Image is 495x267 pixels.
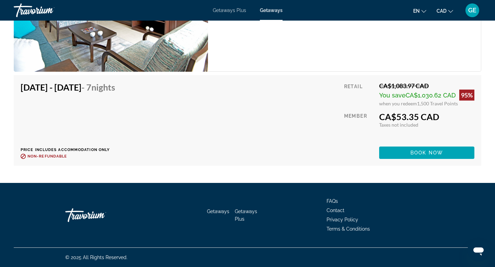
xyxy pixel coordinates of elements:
[260,8,283,13] a: Getaways
[467,240,489,262] iframe: Button to launch messaging window
[27,154,67,159] span: Non-refundable
[327,226,370,232] a: Terms & Conditions
[379,101,417,106] span: when you redeem
[417,101,458,106] span: 1,500 Travel Points
[379,122,418,128] span: Taxes not included
[327,217,358,222] a: Privacy Policy
[437,6,453,16] button: Change currency
[413,8,420,14] span: en
[406,92,456,99] span: CA$1,030.62 CAD
[459,90,474,101] div: 95%
[463,3,481,18] button: User Menu
[65,205,134,225] a: Travorium
[379,92,406,99] span: You save
[91,82,115,92] span: Nights
[413,6,426,16] button: Change language
[344,112,374,141] div: Member
[437,8,447,14] span: CAD
[327,208,344,213] a: Contact
[327,198,338,204] a: FAQs
[410,150,443,155] span: Book now
[14,1,82,19] a: Travorium
[379,147,474,159] button: Book now
[379,82,474,90] div: CA$1,083.97 CAD
[21,148,120,152] p: Price includes accommodation only
[207,209,229,214] a: Getaways
[379,112,474,122] div: CA$53.35 CAD
[468,7,476,14] span: GE
[235,209,257,222] a: Getaways Plus
[213,8,246,13] a: Getaways Plus
[21,82,115,92] h4: [DATE] - [DATE]
[65,255,128,260] span: © 2025 All Rights Reserved.
[81,82,115,92] span: - 7
[344,82,374,106] div: Retail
